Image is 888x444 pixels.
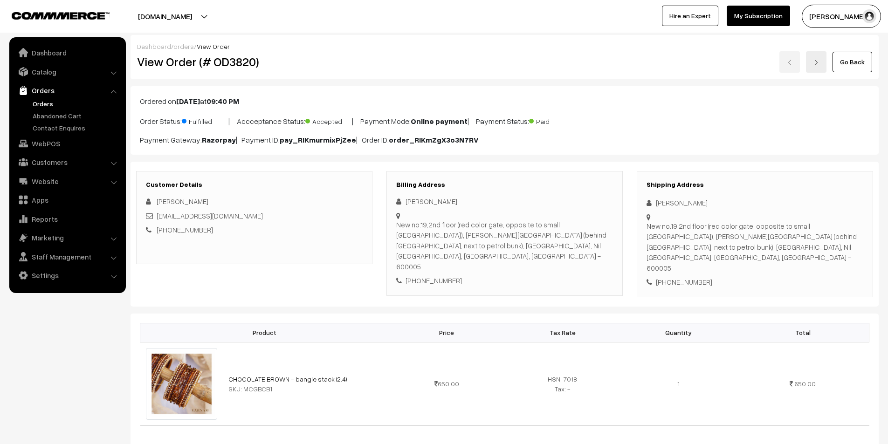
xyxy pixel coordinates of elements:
p: Order Status: | Accceptance Status: | Payment Mode: | Payment Status: [140,114,869,127]
div: [PHONE_NUMBER] [647,277,863,287]
a: Apps [12,191,123,208]
button: [DOMAIN_NAME] [105,5,225,28]
p: Ordered on at [140,96,869,107]
th: Price [389,323,505,342]
a: COMMMERCE [12,9,93,20]
h3: Billing Address [396,181,613,189]
a: [PHONE_NUMBER] [157,225,213,234]
a: Contact Enquires [30,123,123,133]
a: Marketing [12,229,123,246]
span: 650.00 [434,380,459,388]
a: orders [173,42,194,50]
div: SKU: MCGBCB1 [228,384,383,394]
a: WebPOS [12,135,123,152]
div: [PHONE_NUMBER] [396,275,613,286]
div: [PERSON_NAME] [647,198,863,208]
a: Staff Management [12,248,123,265]
h3: Customer Details [146,181,363,189]
a: Dashboard [12,44,123,61]
b: Razorpay [202,135,236,144]
th: Product [140,323,389,342]
a: Orders [30,99,123,109]
h3: Shipping Address [647,181,863,189]
span: Accepted [305,114,352,126]
b: order_RIKmZgX3o3N7RV [389,135,479,144]
span: 1 [677,380,680,388]
a: Dashboard [137,42,171,50]
span: 650.00 [794,380,816,388]
a: Reports [12,211,123,227]
b: [DATE] [176,96,200,106]
div: [PERSON_NAME] [396,196,613,207]
a: Hire an Expert [662,6,718,26]
a: Go Back [833,52,872,72]
a: Catalog [12,63,123,80]
a: [EMAIL_ADDRESS][DOMAIN_NAME] [157,212,263,220]
b: Online payment [411,116,468,126]
span: Fulfilled [182,114,228,126]
th: Quantity [620,323,737,342]
a: Orders [12,82,123,99]
th: Tax Rate [504,323,620,342]
a: My Subscription [727,6,790,26]
img: brown 2.jpg [146,348,218,420]
th: Total [737,323,869,342]
b: pay_RIKmurmixPjZee [280,135,356,144]
a: Abandoned Cart [30,111,123,121]
b: 09:40 PM [207,96,239,106]
img: right-arrow.png [813,60,819,65]
div: / / [137,41,872,51]
a: Website [12,173,123,190]
div: New no.19,2nd floor (red color gate, opposite to small [GEOGRAPHIC_DATA]), [PERSON_NAME][GEOGRAPH... [396,219,613,272]
div: New no.19,2nd floor (red color gate, opposite to small [GEOGRAPHIC_DATA]), [PERSON_NAME][GEOGRAPH... [647,221,863,273]
button: [PERSON_NAME] C [802,5,881,28]
img: user [862,9,876,23]
h2: View Order (# OD3820) [137,55,373,69]
a: Settings [12,267,123,284]
a: CHOCOLATE BROWN - bangle stack (2.4) [228,375,347,383]
span: Paid [529,114,576,126]
span: [PERSON_NAME] [157,197,208,205]
img: COMMMERCE [12,12,110,19]
span: HSN: 7018 Tax: - [548,375,577,393]
span: View Order [197,42,230,50]
a: Customers [12,154,123,171]
p: Payment Gateway: | Payment ID: | Order ID: [140,134,869,145]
